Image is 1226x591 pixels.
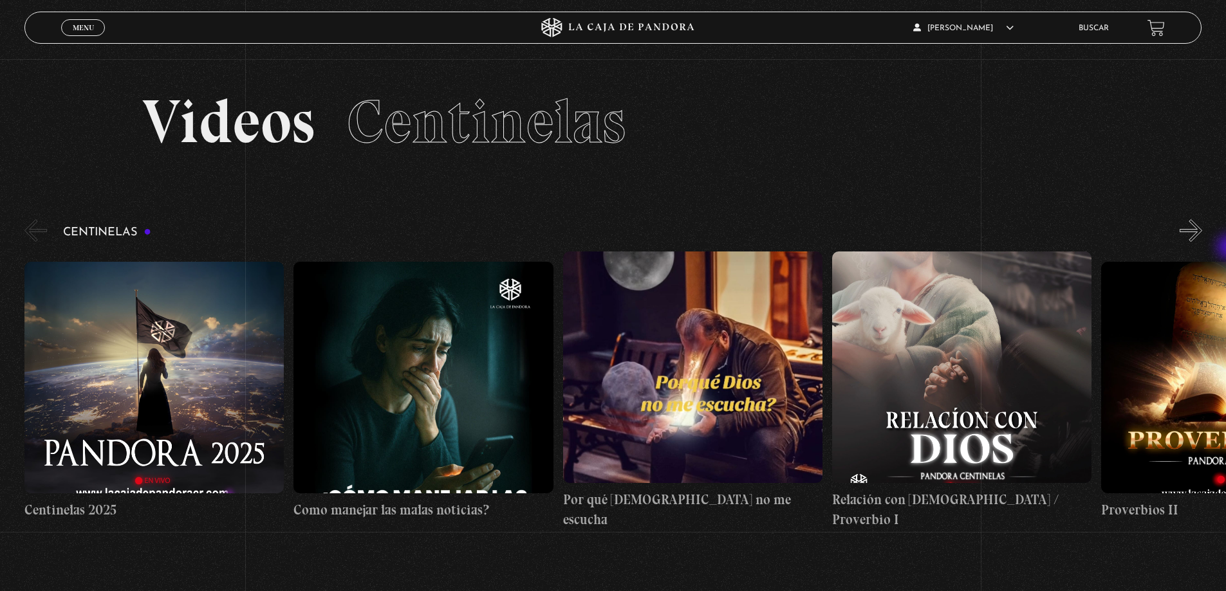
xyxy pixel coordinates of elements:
[293,251,553,530] a: Como manejar las malas noticias?
[24,251,284,530] a: Centinelas 2025
[832,251,1091,530] a: Relación con [DEMOGRAPHIC_DATA] / Proverbio I
[347,85,626,158] span: Centinelas
[563,251,822,530] a: Por qué [DEMOGRAPHIC_DATA] no me escucha
[1147,19,1165,37] a: View your shopping cart
[68,35,98,44] span: Cerrar
[1079,24,1109,32] a: Buscar
[24,219,47,242] button: Previous
[24,500,284,520] h4: Centinelas 2025
[832,489,1091,530] h4: Relación con [DEMOGRAPHIC_DATA] / Proverbio I
[142,91,1084,152] h2: Videos
[913,24,1014,32] span: [PERSON_NAME]
[1180,219,1202,242] button: Next
[293,500,553,520] h4: Como manejar las malas noticias?
[63,226,151,239] h3: Centinelas
[73,24,94,32] span: Menu
[563,489,822,530] h4: Por qué [DEMOGRAPHIC_DATA] no me escucha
